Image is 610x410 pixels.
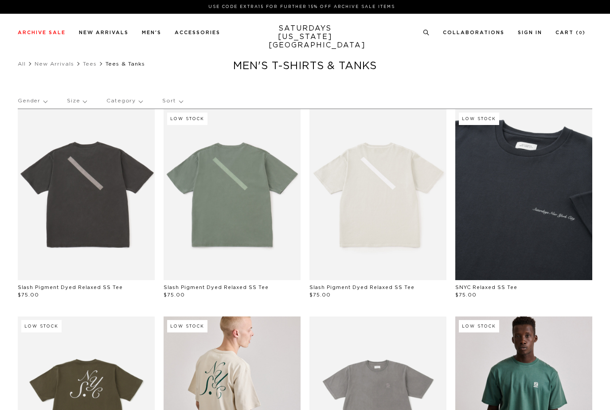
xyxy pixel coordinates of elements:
[35,61,74,66] a: New Arrivals
[164,293,185,297] span: $75.00
[455,285,517,290] a: SNYC Relaxed SS Tee
[83,61,97,66] a: Tees
[18,61,26,66] a: All
[269,24,342,50] a: SATURDAYS[US_STATE][GEOGRAPHIC_DATA]
[555,30,586,35] a: Cart (0)
[162,91,182,111] p: Sort
[175,30,220,35] a: Accessories
[443,30,504,35] a: Collaborations
[579,31,583,35] small: 0
[18,285,123,290] a: Slash Pigment Dyed Relaxed SS Tee
[21,320,62,332] div: Low Stock
[167,113,207,125] div: Low Stock
[167,320,207,332] div: Low Stock
[106,91,142,111] p: Category
[142,30,161,35] a: Men's
[18,293,39,297] span: $75.00
[18,91,47,111] p: Gender
[79,30,129,35] a: New Arrivals
[106,61,145,66] span: Tees & Tanks
[18,30,66,35] a: Archive Sale
[455,293,477,297] span: $75.00
[518,30,542,35] a: Sign In
[459,320,499,332] div: Low Stock
[309,285,414,290] a: Slash Pigment Dyed Relaxed SS Tee
[309,293,331,297] span: $75.00
[67,91,86,111] p: Size
[164,285,269,290] a: Slash Pigment Dyed Relaxed SS Tee
[459,113,499,125] div: Low Stock
[21,4,582,10] p: Use Code EXTRA15 for Further 15% Off Archive Sale Items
